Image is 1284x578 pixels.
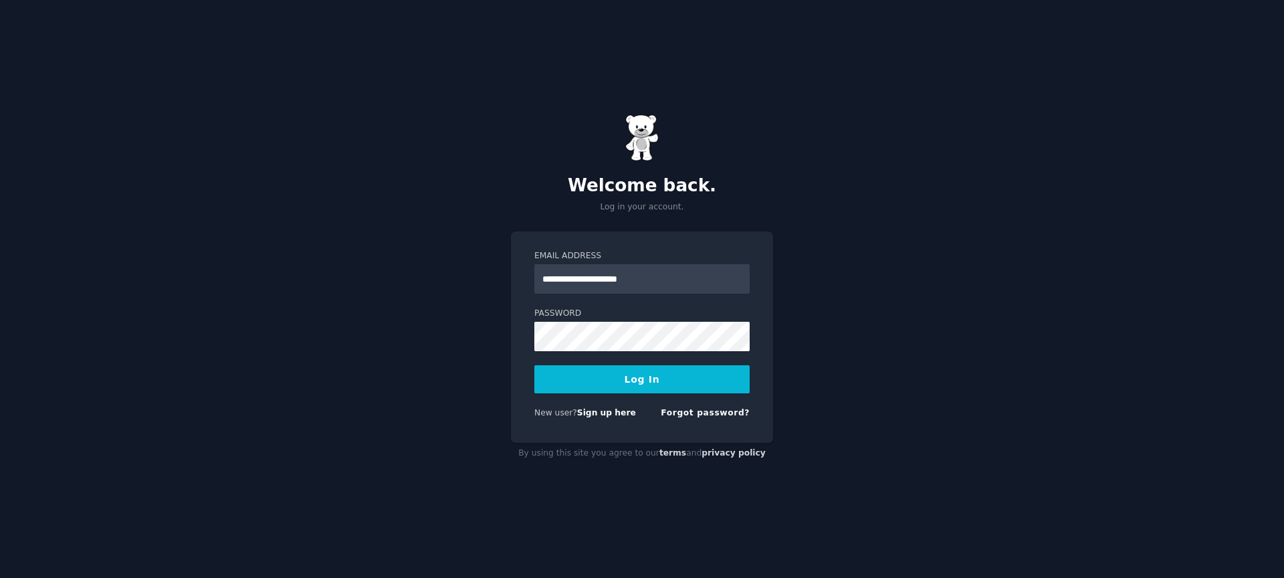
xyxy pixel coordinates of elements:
[577,408,636,417] a: Sign up here
[659,448,686,458] a: terms
[702,448,766,458] a: privacy policy
[511,201,773,213] p: Log in your account.
[534,250,750,262] label: Email Address
[534,408,577,417] span: New user?
[534,308,750,320] label: Password
[511,175,773,197] h2: Welcome back.
[661,408,750,417] a: Forgot password?
[511,443,773,464] div: By using this site you agree to our and
[625,114,659,161] img: Gummy Bear
[534,365,750,393] button: Log In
